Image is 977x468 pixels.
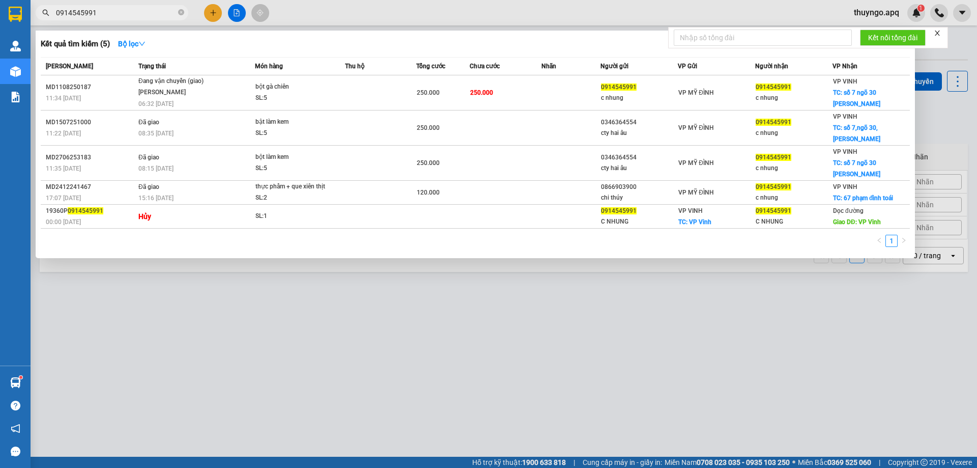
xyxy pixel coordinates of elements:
span: VP VINH [833,113,857,120]
span: VP VINH [833,148,857,155]
div: c nhung [756,128,832,139]
span: VP Gửi [678,63,697,70]
div: 0346364554 [601,152,677,163]
span: Trạng thái [138,63,166,70]
span: Chưa cước [470,63,500,70]
span: search [42,9,49,16]
button: right [898,235,910,247]
span: close-circle [178,8,184,18]
span: down [138,40,146,47]
span: notification [11,424,20,433]
span: VP MỸ ĐÌNH [678,189,714,196]
span: 0914545991 [756,207,791,214]
span: 08:35 [DATE] [138,130,174,137]
span: Kết nối tổng đài [868,32,917,43]
span: 06:32 [DATE] [138,100,174,107]
span: TC: 67 phạm đình toái [833,195,893,202]
div: bột làm kem [255,152,332,163]
span: VP VINH [678,207,703,214]
span: Người nhận [755,63,788,70]
div: SL: 5 [255,93,332,104]
span: VP MỸ ĐÌNH [678,159,714,167]
div: C NHUNG [601,216,677,227]
div: cty hai âu [601,128,677,139]
span: Giao DĐ: VP Vinh [833,218,881,226]
span: Đã giao [138,119,159,126]
div: MD1108250187 [46,82,135,93]
span: 0914545991 [601,84,637,91]
span: VP VINH [833,183,857,190]
span: Nhãn [541,63,556,70]
span: Đã giao [138,183,159,190]
div: Đang vận chuyển (giao) [138,76,215,87]
div: MD1507251000 [46,117,135,128]
div: C NHUNG [756,216,832,227]
img: warehouse-icon [10,66,21,77]
span: 17:07 [DATE] [46,195,81,202]
span: 0914545991 [756,119,791,126]
img: logo-vxr [9,7,22,22]
span: VP MỸ ĐÌNH [678,124,714,131]
h3: Kết quả tìm kiếm ( 5 ) [41,39,110,49]
span: VP Nhận [832,63,857,70]
span: 250.000 [417,89,440,96]
input: Nhập số tổng đài [674,30,852,46]
span: 0914545991 [68,207,103,214]
span: Dọc đường [833,207,864,214]
span: close [934,30,941,37]
span: 11:22 [DATE] [46,130,81,137]
span: 11:34 [DATE] [46,95,81,102]
img: warehouse-icon [10,41,21,51]
div: MD2706253183 [46,152,135,163]
span: Người gửi [600,63,628,70]
span: 250.000 [417,124,440,131]
div: chi thúy [601,192,677,203]
span: 250.000 [417,159,440,167]
span: 0914545991 [756,154,791,161]
span: right [901,237,907,243]
div: SL: 5 [255,128,332,139]
li: 1 [885,235,898,247]
span: VP MỸ ĐÌNH [678,89,714,96]
span: 0914545991 [756,183,791,190]
span: 00:00 [DATE] [46,218,81,226]
span: 0914545991 [601,207,637,214]
div: c nhung [756,163,832,174]
div: 0346364554 [601,117,677,128]
div: c nhung [756,93,832,103]
span: TC: số 7,ngõ 30,[PERSON_NAME] [833,124,880,143]
div: 0866903900 [601,182,677,192]
div: MD2412241467 [46,182,135,192]
a: 1 [886,235,897,246]
input: Tìm tên, số ĐT hoặc mã đơn [56,7,176,18]
span: VP VINH [833,78,857,85]
div: SL: 5 [255,163,332,174]
span: 11:35 [DATE] [46,165,81,172]
strong: Hủy [138,212,151,221]
div: [PERSON_NAME] [138,87,215,98]
div: cty hai âu [601,163,677,174]
span: [PERSON_NAME] [46,63,93,70]
button: Kết nối tổng đài [860,30,926,46]
span: Món hàng [255,63,283,70]
div: bật làm kem [255,117,332,128]
div: thực phẩm + que xiên thịt [255,181,332,192]
span: TC: VP Vinh [678,218,711,226]
div: bột gà chiên [255,81,332,93]
span: close-circle [178,9,184,15]
div: c nhung [756,192,832,203]
span: 250.000 [470,89,493,96]
div: 19360P [46,206,135,216]
div: c nhung [601,93,677,103]
span: Thu hộ [345,63,364,70]
strong: Bộ lọc [118,40,146,48]
span: TC: số 7 ngõ 30 [PERSON_NAME] [833,159,880,178]
span: Đã giao [138,154,159,161]
img: solution-icon [10,92,21,102]
li: Next Page [898,235,910,247]
span: 15:16 [DATE] [138,195,174,202]
span: message [11,447,20,456]
span: 0914545991 [756,84,791,91]
span: left [876,237,882,243]
button: left [873,235,885,247]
